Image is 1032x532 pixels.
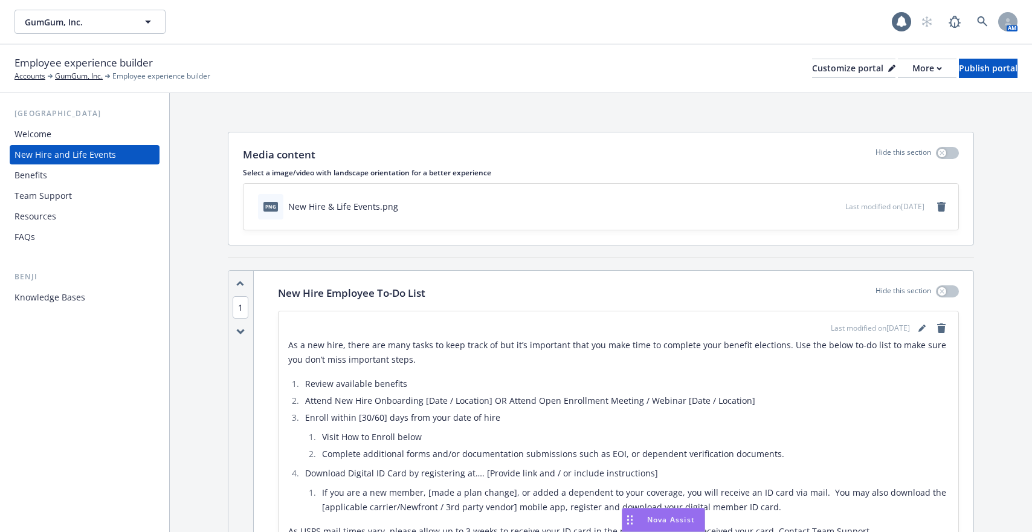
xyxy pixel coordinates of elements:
[876,285,931,301] p: Hide this section
[10,207,160,226] a: Resources
[302,377,949,391] li: Review available benefits
[243,167,959,178] p: Select a image/video with landscape orientation for a better experience
[934,321,949,336] a: remove
[845,201,924,212] span: Last modified on [DATE]
[15,55,153,71] span: Employee experience builder
[959,59,1017,78] button: Publish portal
[622,508,705,532] button: Nova Assist
[915,321,929,336] a: editPencil
[15,71,45,82] a: Accounts
[318,430,949,444] li: Visit How to Enroll below
[10,227,160,247] a: FAQs
[943,10,967,34] a: Report a Bug
[15,145,116,164] div: New Hire and Life Events
[10,108,160,120] div: [GEOGRAPHIC_DATA]
[288,338,949,367] p: As a new hire, there are many tasks to keep track of but it’s important that you make time to com...
[876,147,931,163] p: Hide this section
[302,410,949,461] li: Enroll within [30/60] days from your date of hire
[898,59,956,78] button: More
[812,59,895,78] button: Customize portal
[243,147,315,163] p: Media content
[25,16,129,28] span: GumGum, Inc.
[830,200,840,213] button: preview file
[278,285,425,301] p: New Hire Employee To-Do List
[10,186,160,206] a: Team Support
[233,296,248,319] span: 1
[302,466,949,514] li: Download Digital ID Card by registering at…. [Provide link and / or include instructions]
[10,166,160,185] a: Benefits
[233,301,248,314] button: 1
[970,10,995,34] a: Search
[15,288,85,307] div: Knowledge Bases
[288,200,398,213] div: New Hire & Life Events.png
[912,59,942,77] div: More
[934,199,949,214] a: remove
[318,485,949,514] li: If you are a new member, [made a plan change], or added a dependent to your coverage, you will re...
[831,323,910,334] span: Last modified on [DATE]
[10,271,160,283] div: Benji
[647,514,695,525] span: Nova Assist
[15,166,47,185] div: Benefits
[622,508,637,531] div: Drag to move
[15,186,72,206] div: Team Support
[959,59,1017,77] div: Publish portal
[318,447,949,461] li: Complete additional forms and/or documentation submissions such as EOI, or dependent verification...
[10,288,160,307] a: Knowledge Bases
[112,71,210,82] span: Employee experience builder
[263,202,278,211] span: png
[15,125,51,144] div: Welcome
[812,59,895,77] div: Customize portal
[810,200,820,213] button: download file
[55,71,103,82] a: GumGum, Inc.
[10,125,160,144] a: Welcome
[302,394,949,408] li: Attend New Hire Onboarding [Date / Location] OR Attend Open Enrollment Meeting / Webinar [Date / ...
[915,10,939,34] a: Start snowing
[15,10,166,34] button: GumGum, Inc.
[10,145,160,164] a: New Hire and Life Events
[15,227,35,247] div: FAQs
[15,207,56,226] div: Resources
